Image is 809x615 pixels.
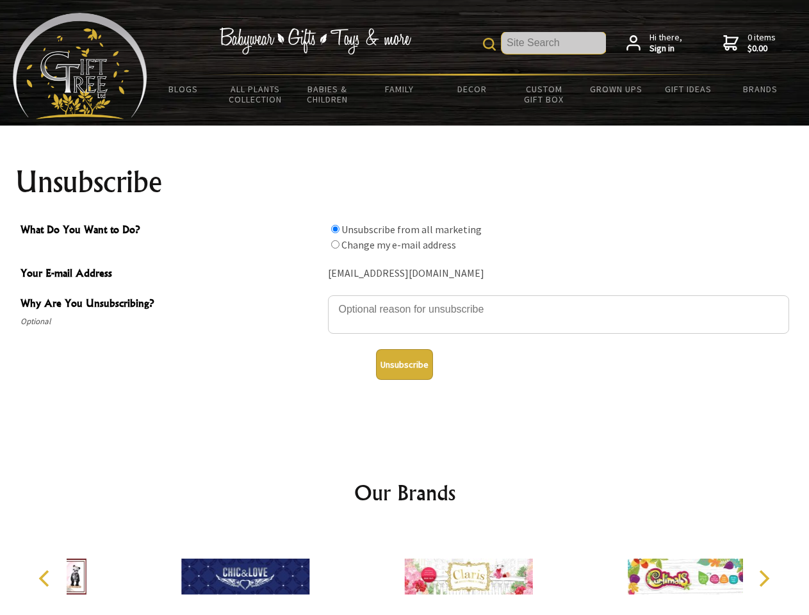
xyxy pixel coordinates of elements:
img: Babywear - Gifts - Toys & more [219,28,411,54]
a: Hi there,Sign in [626,32,682,54]
input: What Do You Want to Do? [331,225,339,233]
h2: Our Brands [26,477,784,508]
input: Site Search [502,32,606,54]
img: product search [483,38,496,51]
input: What Do You Want to Do? [331,240,339,249]
span: Your E-mail Address [20,265,322,284]
a: All Plants Collection [220,76,292,113]
div: [EMAIL_ADDRESS][DOMAIN_NAME] [328,264,789,284]
img: Babyware - Gifts - Toys and more... [13,13,147,119]
a: Brands [724,76,797,102]
span: Optional [20,314,322,329]
a: Custom Gift Box [508,76,580,113]
a: Family [364,76,436,102]
strong: Sign in [650,43,682,54]
label: Change my e-mail address [341,238,456,251]
a: 0 items$0.00 [723,32,776,54]
button: Previous [32,564,60,593]
span: What Do You Want to Do? [20,222,322,240]
a: Gift Ideas [652,76,724,102]
button: Next [749,564,778,593]
a: Babies & Children [291,76,364,113]
label: Unsubscribe from all marketing [341,223,482,236]
a: Grown Ups [580,76,652,102]
span: Hi there, [650,32,682,54]
span: Why Are You Unsubscribing? [20,295,322,314]
h1: Unsubscribe [15,167,794,197]
span: 0 items [748,31,776,54]
a: Decor [436,76,508,102]
button: Unsubscribe [376,349,433,380]
strong: $0.00 [748,43,776,54]
textarea: Why Are You Unsubscribing? [328,295,789,334]
a: BLOGS [147,76,220,102]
